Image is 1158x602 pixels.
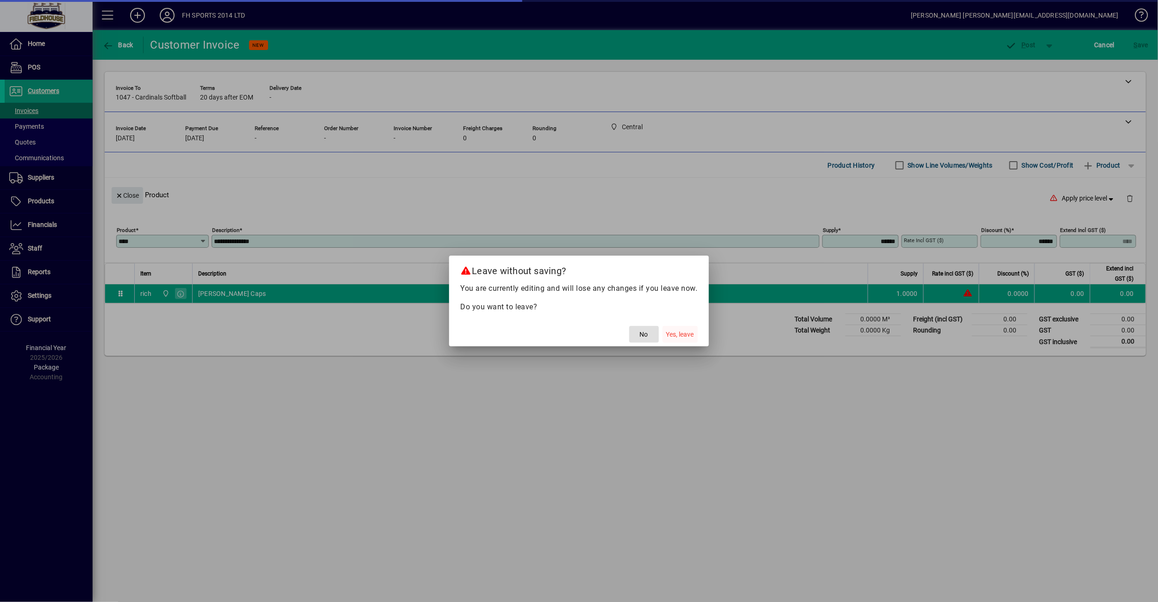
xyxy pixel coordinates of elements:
p: Do you want to leave? [460,301,698,313]
span: No [640,330,648,339]
p: You are currently editing and will lose any changes if you leave now. [460,283,698,294]
button: Yes, leave [663,326,698,343]
span: Yes, leave [666,330,694,339]
button: No [629,326,659,343]
h2: Leave without saving? [449,256,709,282]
